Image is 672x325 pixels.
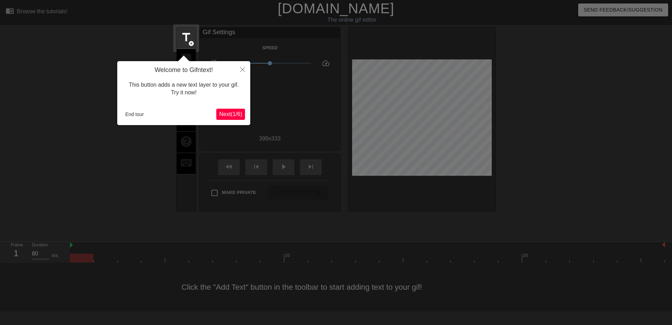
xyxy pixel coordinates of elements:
h4: Welcome to Gifntext! [122,66,245,74]
button: Close [235,61,250,77]
div: This button adds a new text layer to your gif. Try it now! [122,74,245,104]
span: Next ( 1 / 6 ) [219,111,242,117]
button: Next [216,109,245,120]
button: End tour [122,109,147,120]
